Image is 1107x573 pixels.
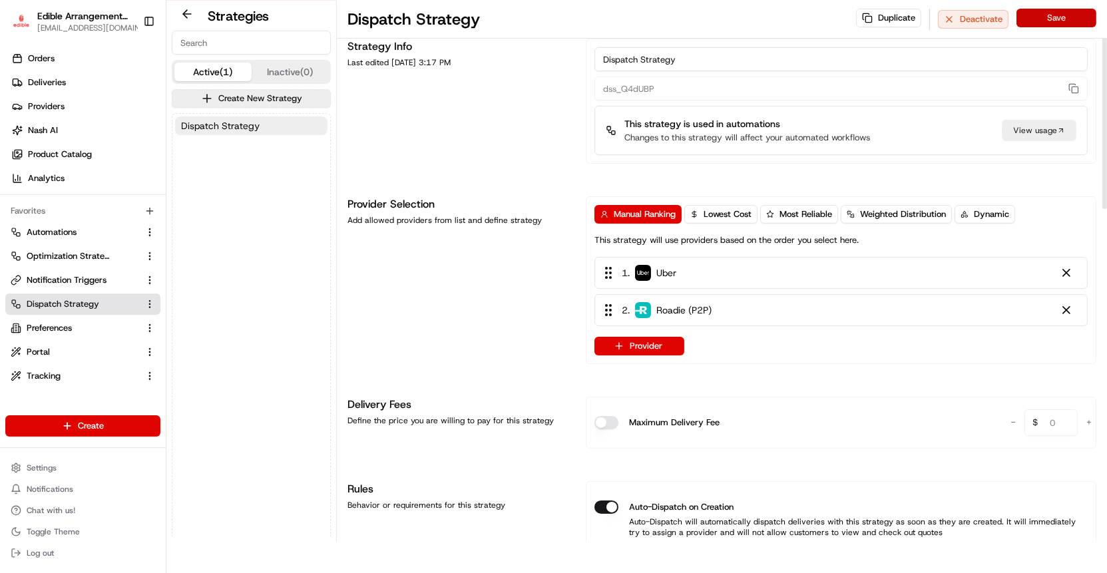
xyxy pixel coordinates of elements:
[614,208,676,220] span: Manual Ranking
[1002,120,1076,141] a: View usage
[974,208,1009,220] span: Dynamic
[11,274,139,286] a: Notification Triggers
[208,7,269,25] h2: Strategies
[347,481,570,497] h1: Rules
[28,100,65,112] span: Providers
[5,222,160,243] button: Automations
[27,274,107,286] span: Notification Triggers
[27,505,75,516] span: Chat with us!
[594,257,1088,289] div: 1. Uber
[5,365,160,387] button: Tracking
[841,205,952,224] button: Weighted Distribution
[5,341,160,363] button: Portal
[8,187,107,211] a: 📗Knowledge Base
[347,196,570,212] h1: Provider Selection
[13,126,37,150] img: 1736555255976-a54dd68f-1ca7-489b-9aae-adbdc363a1c4
[35,85,220,99] input: Clear
[45,126,218,140] div: Start new chat
[172,31,331,55] input: Search
[226,130,242,146] button: Start new chat
[5,522,160,541] button: Toggle Theme
[594,337,684,355] button: Provider
[27,548,54,558] span: Log out
[5,480,160,498] button: Notifications
[5,168,166,189] a: Analytics
[704,208,752,220] span: Lowest Cost
[27,226,77,238] span: Automations
[594,205,682,224] button: Manual Ranking
[175,116,328,135] button: Dispatch Strategy
[11,250,139,262] a: Optimization Strategy
[28,53,55,65] span: Orders
[11,226,139,238] a: Automations
[5,293,160,315] button: Dispatch Strategy
[5,120,166,141] a: Nash AI
[181,119,260,132] span: Dispatch Strategy
[252,63,329,81] button: Inactive (0)
[629,500,734,514] label: Auto-Dispatch on Creation
[27,463,57,473] span: Settings
[5,415,160,437] button: Create
[5,501,160,520] button: Chat with us!
[27,250,111,262] span: Optimization Strategy
[656,266,676,280] span: Uber
[594,234,859,246] p: This strategy will use providers based on the order you select here.
[27,346,50,358] span: Portal
[684,205,758,224] button: Lowest Cost
[174,63,252,81] button: Active (1)
[28,124,58,136] span: Nash AI
[5,72,166,93] a: Deliveries
[600,303,712,317] div: 2 .
[760,205,838,224] button: Most Reliable
[5,317,160,339] button: Preferences
[1027,411,1043,438] span: $
[94,224,161,235] a: Powered byPylon
[78,420,104,432] span: Create
[347,415,570,426] div: Define the price you are willing to pay for this strategy
[5,200,160,222] div: Favorites
[347,39,570,55] h1: Strategy Info
[594,294,1088,326] div: 2. Roadie (P2P)
[13,53,242,74] p: Welcome 👋
[938,10,1008,29] button: Deactivate
[27,526,80,537] span: Toggle Theme
[347,397,570,413] h1: Delivery Fees
[37,23,146,33] button: [EMAIL_ADDRESS][DOMAIN_NAME]
[347,57,570,68] div: Last edited [DATE] 3:17 PM
[347,9,480,30] h1: Dispatch Strategy
[955,205,1015,224] button: Dynamic
[11,322,139,334] a: Preferences
[28,148,92,160] span: Product Catalog
[11,370,139,382] a: Tracking
[107,187,219,211] a: 💻API Documentation
[27,322,72,334] span: Preferences
[132,225,161,235] span: Pylon
[27,298,99,310] span: Dispatch Strategy
[594,516,1088,538] p: Auto-Dispatch will automatically dispatch deliveries with this strategy as soon as they are creat...
[112,194,123,204] div: 💻
[656,303,712,317] span: Roadie (P2P)
[11,12,32,31] img: Edible Arrangements - Visalia, CA
[5,270,160,291] button: Notification Triggers
[856,9,921,27] button: Duplicate
[27,484,73,494] span: Notifications
[347,500,570,510] div: Behavior or requirements for this strategy
[629,416,720,429] label: Maximum Delivery Fee
[5,96,166,117] a: Providers
[635,265,651,281] img: uber-new-logo.jpeg
[172,89,331,108] button: Create New Strategy
[1016,9,1096,27] button: Save
[635,302,651,318] img: roadie-logo-v2.jpg
[5,48,166,69] a: Orders
[28,172,65,184] span: Analytics
[624,117,870,130] p: This strategy is used in automations
[347,215,570,226] div: Add allowed providers from list and define strategy
[126,192,214,206] span: API Documentation
[37,9,131,23] span: Edible Arrangements - [GEOGRAPHIC_DATA], [GEOGRAPHIC_DATA]
[600,266,676,280] div: 1 .
[13,13,40,39] img: Nash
